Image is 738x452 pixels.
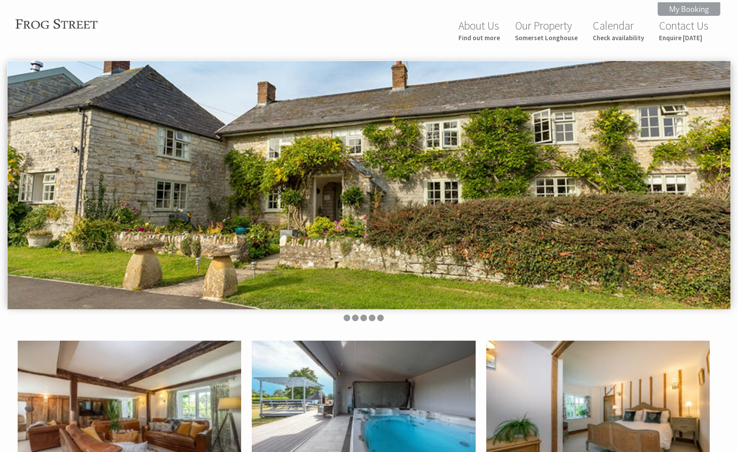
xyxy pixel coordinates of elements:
small: Somerset Longhouse [515,34,578,42]
img: Frog Street [12,19,101,30]
small: Find out more [458,34,500,42]
a: Our PropertySomerset Longhouse [515,19,578,42]
a: CalendarCheck availability [593,19,644,42]
small: Check availability [593,34,644,42]
small: Enquire [DATE] [659,34,708,42]
a: My Booking [658,2,720,16]
a: Contact UsEnquire [DATE] [659,19,708,42]
a: About UsFind out more [458,19,500,42]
